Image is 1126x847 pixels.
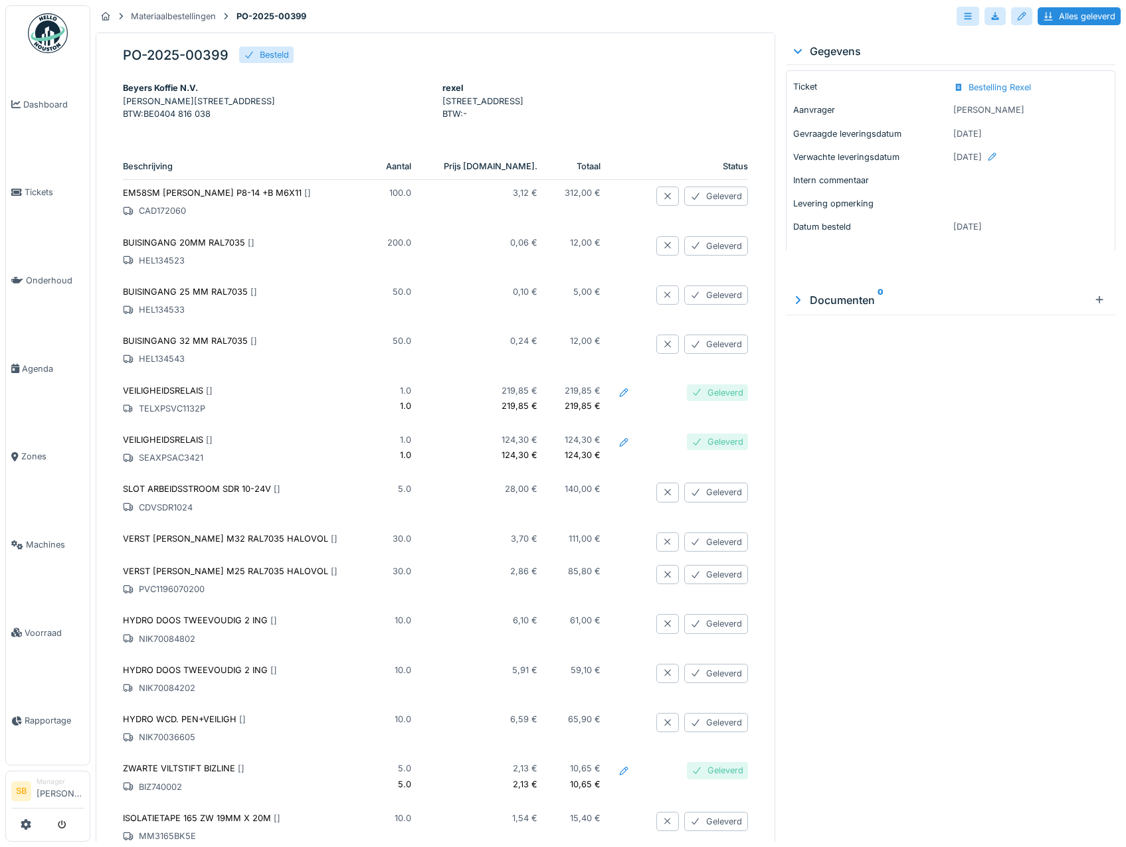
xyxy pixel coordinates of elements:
[123,483,360,495] p: SLOT ARBEIDSSTROOM SDR 10-24V
[684,483,748,502] div: Geleverd
[123,830,360,842] p: MM3165BK5E
[953,220,1108,233] p: [DATE]
[248,238,254,248] span: [ ]
[442,95,749,108] p: [STREET_ADDRESS]
[25,627,84,639] span: Voorraad
[123,303,360,316] p: HEL134533
[11,777,84,809] a: SB Manager[PERSON_NAME]
[559,762,601,775] p: 10,65 €
[432,762,537,775] p: 2,13 €
[432,449,537,461] p: 124,30 €
[304,188,311,198] span: [ ]
[559,532,601,545] p: 111,00 €
[6,236,90,325] a: Onderhoud
[250,287,257,297] span: [ ]
[25,714,84,727] span: Rapportage
[25,186,84,198] span: Tickets
[123,402,360,415] p: TELXPSVC1132P
[123,713,360,726] p: HYDRO WCD. PEN+VEILIGH
[442,108,749,120] p: BTW : -
[707,386,743,399] div: Geleverd
[381,400,411,412] p: 1.0
[11,781,31,801] li: SB
[559,384,601,397] p: 219,85 €
[684,285,748,305] div: Geleverd
[559,236,601,249] p: 12,00 €
[684,713,748,732] div: Geleverd
[442,82,749,94] div: rexel
[21,450,84,463] span: Zones
[548,153,611,180] th: Totaal
[123,812,360,824] p: ISOLATIETAPE 165 ZW 19MM X 20M
[238,763,244,773] span: [ ]
[123,153,371,180] th: Beschrijving
[206,435,213,445] span: [ ]
[123,451,360,464] p: SEAXPSAC3421
[432,187,537,199] p: 3,12 €
[239,714,246,724] span: [ ]
[381,614,411,627] p: 10.0
[559,565,601,577] p: 85,80 €
[432,236,537,249] p: 0,06 €
[684,614,748,633] div: Geleverd
[123,204,360,217] p: CAD172060
[684,187,748,206] div: Geleverd
[381,812,411,824] p: 10.0
[26,274,84,287] span: Onderhoud
[381,335,411,347] p: 50.0
[559,400,601,412] p: 219,85 €
[37,777,84,805] li: [PERSON_NAME]
[381,433,411,446] p: 1.0
[432,778,537,791] p: 2,13 €
[123,352,360,365] p: HEL134543
[684,532,748,552] div: Geleverd
[123,47,229,63] h5: PO-2025-00399
[123,95,429,108] p: [PERSON_NAME][STREET_ADDRESS]
[432,565,537,577] p: 2,86 €
[1038,7,1121,25] div: Alles geleverd
[206,386,213,396] span: [ ]
[559,664,601,676] p: 59,10 €
[381,483,411,495] p: 5.0
[953,127,1108,140] p: [DATE]
[684,565,748,584] div: Geleverd
[231,10,312,23] strong: PO-2025-00399
[123,583,360,595] p: PVC1196070200
[432,433,537,446] p: 124,30 €
[274,813,280,823] span: [ ]
[123,254,360,267] p: HEL134523
[6,325,90,413] a: Agenda
[37,777,84,787] div: Manager
[559,614,601,627] p: 61,00 €
[559,449,601,461] p: 124,30 €
[22,362,84,375] span: Agenda
[684,664,748,683] div: Geleverd
[432,812,537,824] p: 1,54 €
[381,762,411,775] p: 5.0
[123,781,360,793] p: BIZ740002
[793,127,948,140] p: Gevraagde leveringsdatum
[131,10,216,23] div: Materiaalbestellingen
[381,532,411,545] p: 30.0
[432,483,537,495] p: 28,00 €
[6,589,90,677] a: Voorraad
[559,778,601,791] p: 10,65 €
[123,614,360,627] p: HYDRO DOOS TWEEVOUDIG 2 ING
[559,433,601,446] p: 124,30 €
[6,413,90,501] a: Zones
[123,236,360,249] p: BUISINGANG 20MM RAL7035
[6,501,90,589] a: Machines
[6,60,90,149] a: Dashboard
[381,778,411,791] p: 5.0
[432,532,537,545] p: 3,70 €
[432,713,537,726] p: 6,59 €
[371,153,422,180] th: Aantal
[123,285,360,298] p: BUISINGANG 25 MM RAL7035
[969,81,1031,103] div: Bestelling Rexel
[381,285,411,298] p: 50.0
[270,665,277,675] span: [ ]
[381,565,411,577] p: 30.0
[684,236,748,256] div: Geleverd
[123,565,360,577] p: VERST [PERSON_NAME] M25 RAL7035 HALOVOL
[123,731,360,743] p: NIK70036605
